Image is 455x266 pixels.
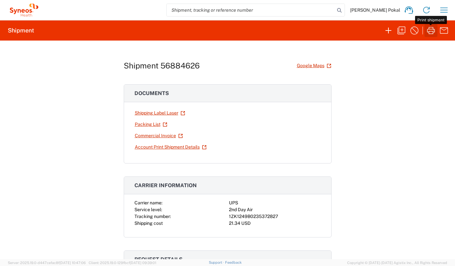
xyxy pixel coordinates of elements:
span: [DATE] 10:47:06 [59,261,86,265]
a: Shipping Label Laser [134,107,185,119]
a: Commercial Invoice [134,130,183,141]
span: Service level: [134,207,162,212]
span: Server: 2025.19.0-d447cefac8f [8,261,86,265]
h1: Shipment 56884626 [124,61,200,70]
span: Client: 2025.19.0-129fbcf [89,261,156,265]
span: Carrier name: [134,200,162,205]
span: Request details [134,256,183,262]
a: Feedback [225,260,242,264]
span: Documents [134,90,169,96]
span: [DATE] 09:39:01 [130,261,156,265]
span: Carrier information [134,182,197,188]
div: 1ZK1249B0235372827 [229,213,321,220]
span: [PERSON_NAME] Pokal [350,7,400,13]
h2: Shipment [8,27,34,34]
a: Google Maps [297,60,332,71]
span: Tracking number: [134,214,171,219]
div: 21.34 USD [229,220,321,227]
span: Shipping cost [134,221,163,226]
div: UPS [229,199,321,206]
span: Copyright © [DATE]-[DATE] Agistix Inc., All Rights Reserved [347,260,447,266]
div: 2nd Day Air [229,206,321,213]
a: Packing List [134,119,168,130]
a: Support [209,260,225,264]
a: Account Print Shipment Details [134,141,207,153]
input: Shipment, tracking or reference number [167,4,335,16]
